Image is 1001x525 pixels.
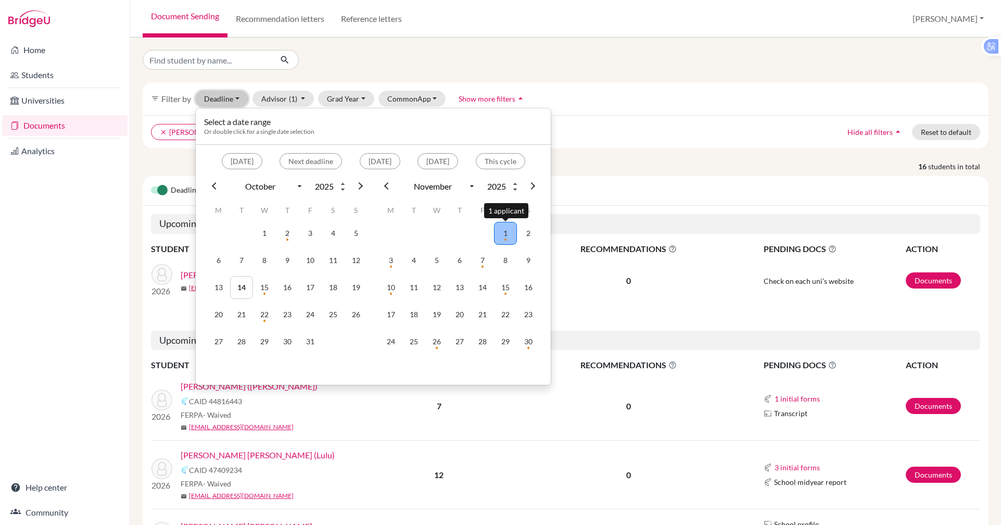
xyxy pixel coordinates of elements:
span: RECOMMENDATIONS [519,359,738,371]
th: M [379,199,402,222]
span: PENDING DOCS [764,359,905,371]
button: Reset to default [912,124,980,140]
td: 25 [402,330,425,353]
button: Hide all filtersarrow_drop_up [839,124,912,140]
span: CAID 44816443 [189,396,242,407]
button: Advisor(1) [252,91,314,107]
span: mail [181,493,187,499]
td: 8 [494,249,517,272]
button: Grad Year [318,91,374,107]
td: 22 [253,303,276,326]
td: 5 [345,222,368,245]
th: W [425,199,448,222]
td: 11 [322,249,345,272]
td: 13 [207,276,230,299]
img: Lee, Siyun [151,264,172,285]
td: 17 [299,276,322,299]
td: 18 [322,276,345,299]
p: 2026 [151,285,172,297]
th: F [471,199,494,222]
button: Deadline [195,91,248,107]
td: 7 [471,249,494,272]
td: 3 [299,222,322,245]
th: STUDENT [151,242,359,256]
td: 23 [517,303,540,326]
td: 19 [345,276,368,299]
th: S [345,199,368,222]
td: 28 [471,330,494,353]
span: Filter by [161,94,191,104]
td: 25 [322,303,345,326]
a: Help center [2,477,128,498]
strong: 16 [918,161,928,172]
td: 9 [517,249,540,272]
img: Common App logo [181,397,189,405]
a: Universities [2,90,128,111]
a: Community [2,502,128,523]
span: - Waived [203,479,231,488]
a: [PERSON_NAME] [181,269,246,281]
b: 7 [437,401,441,411]
td: 28 [230,330,253,353]
img: Ngo, Hoang Khanh Duong (Lulu) [151,458,172,479]
button: 3 initial forms [774,461,820,473]
td: 5 [425,249,448,272]
td: 24 [299,303,322,326]
th: T [230,199,253,222]
img: Common App logo [764,464,772,472]
a: Documents [906,398,961,414]
img: Parchments logo [764,409,772,418]
h5: Upcoming deadline [151,214,980,234]
span: mail [181,285,187,292]
div: Deadline [195,108,551,385]
td: 26 [425,330,448,353]
span: students in total [928,161,989,172]
p: 2026 [151,410,172,423]
th: ACTION [905,358,980,372]
td: 12 [345,249,368,272]
p: 2026 [151,479,172,492]
a: Documents [906,272,961,289]
span: - Waived [203,410,231,419]
td: 27 [448,330,471,353]
a: Analytics [2,141,128,161]
td: 24 [379,330,402,353]
td: 7 [230,249,253,272]
a: [PERSON_NAME] ([PERSON_NAME]) [181,380,318,393]
a: Home [2,40,128,60]
td: 12 [425,276,448,299]
td: 20 [448,303,471,326]
a: Documents [2,115,128,136]
a: Students [2,65,128,85]
span: (1) [289,94,297,103]
a: [PERSON_NAME] [PERSON_NAME] (Lulu) [181,449,335,461]
span: Hide all filters [847,128,893,136]
td: 29 [494,330,517,353]
td: 1 [494,222,517,245]
td: 3 [379,249,402,272]
img: Bridge-U [8,10,50,27]
img: Common App logo [764,478,772,486]
td: 4 [322,222,345,245]
button: 1 initial forms [774,393,820,405]
p: 0 [519,469,738,481]
span: Transcript [774,408,807,419]
a: [EMAIL_ADDRESS][DOMAIN_NAME] [189,283,294,293]
th: T [402,199,425,222]
button: [DATE] [222,153,262,169]
td: 31 [299,330,322,353]
td: 29 [253,330,276,353]
span: RECOMMENDATIONS [519,243,738,255]
button: [DATE] [360,153,400,169]
span: Deadline view is on [171,184,233,197]
button: [PERSON_NAME] [908,9,989,29]
b: 12 [434,470,444,480]
td: 11 [402,276,425,299]
td: 27 [207,330,230,353]
span: FERPA [181,478,231,489]
a: [EMAIL_ADDRESS][DOMAIN_NAME] [189,422,294,432]
td: 18 [402,303,425,326]
span: CAID 47409234 [189,465,242,476]
i: filter_list [151,94,159,103]
td: 1 [253,222,276,245]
